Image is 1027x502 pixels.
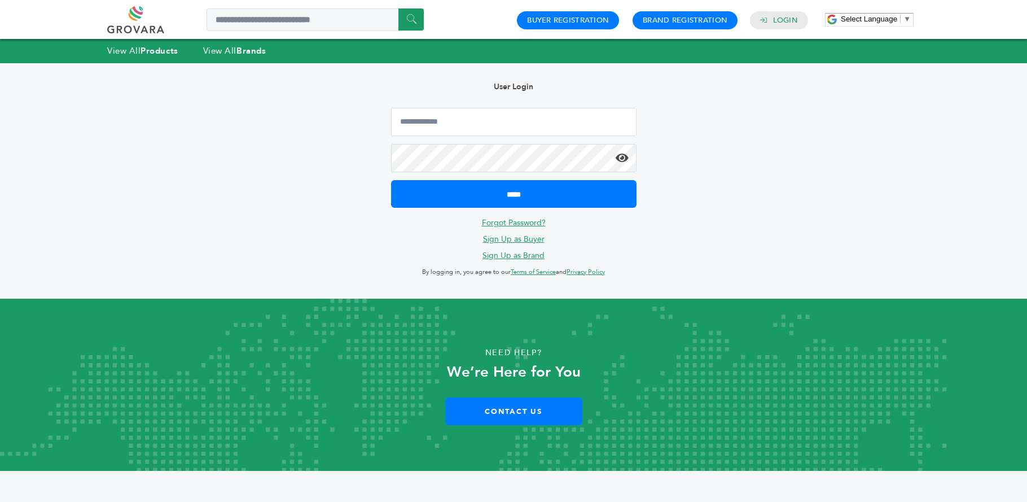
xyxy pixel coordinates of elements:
span: Select Language [841,15,897,23]
a: View AllProducts [107,45,178,56]
a: Terms of Service [511,268,556,276]
span: ​ [900,15,901,23]
strong: Products [141,45,178,56]
input: Search a product or brand... [207,8,424,31]
a: Sign Up as Brand [482,250,545,261]
p: By logging in, you agree to our and [391,265,637,279]
p: Need Help? [51,344,976,361]
a: Buyer Registration [527,15,609,25]
input: Email Address [391,108,637,136]
a: Forgot Password? [482,217,546,228]
span: ▼ [903,15,911,23]
a: Contact Us [445,398,582,425]
a: View AllBrands [203,45,266,56]
a: Privacy Policy [567,268,605,276]
a: Brand Registration [643,15,727,25]
strong: We’re Here for You [447,362,581,382]
strong: Brands [236,45,266,56]
a: Login [773,15,798,25]
b: User Login [494,81,533,92]
input: Password [391,144,637,172]
a: Select Language​ [841,15,911,23]
a: Sign Up as Buyer [483,234,545,245]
